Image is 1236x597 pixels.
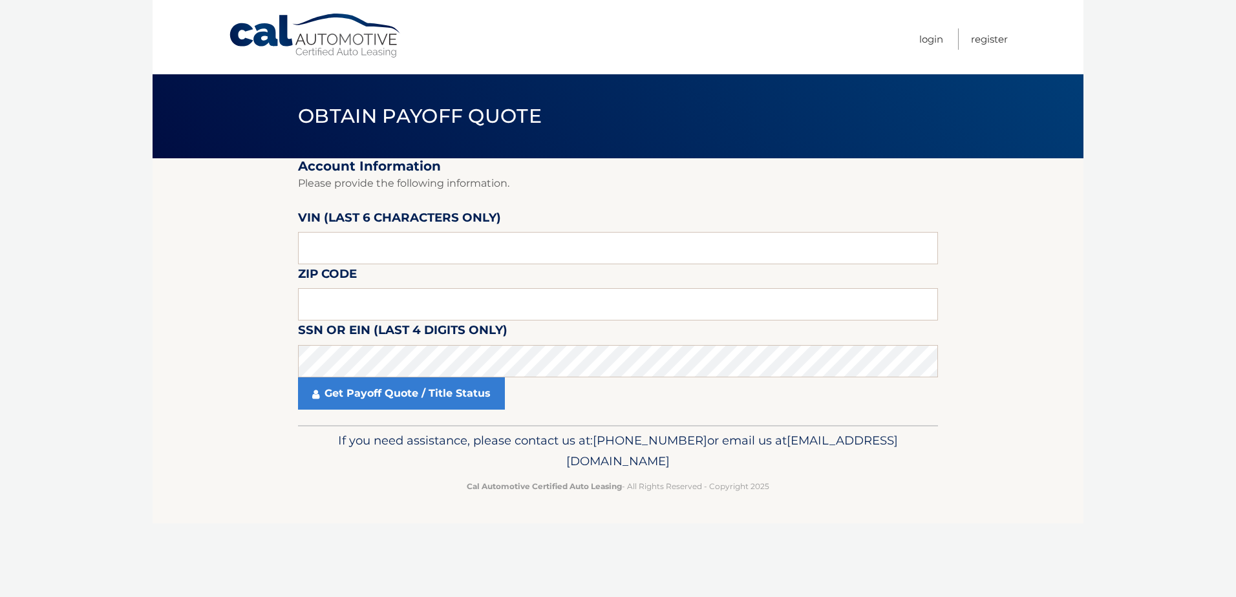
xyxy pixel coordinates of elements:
a: Cal Automotive [228,13,403,59]
p: Please provide the following information. [298,174,938,193]
strong: Cal Automotive Certified Auto Leasing [467,481,622,491]
label: VIN (last 6 characters only) [298,208,501,232]
a: Get Payoff Quote / Title Status [298,377,505,410]
p: - All Rights Reserved - Copyright 2025 [306,479,930,493]
span: [PHONE_NUMBER] [593,433,707,448]
label: SSN or EIN (last 4 digits only) [298,320,507,344]
p: If you need assistance, please contact us at: or email us at [306,430,930,472]
label: Zip Code [298,264,357,288]
a: Login [919,28,943,50]
h2: Account Information [298,158,938,174]
span: Obtain Payoff Quote [298,104,542,128]
a: Register [971,28,1008,50]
